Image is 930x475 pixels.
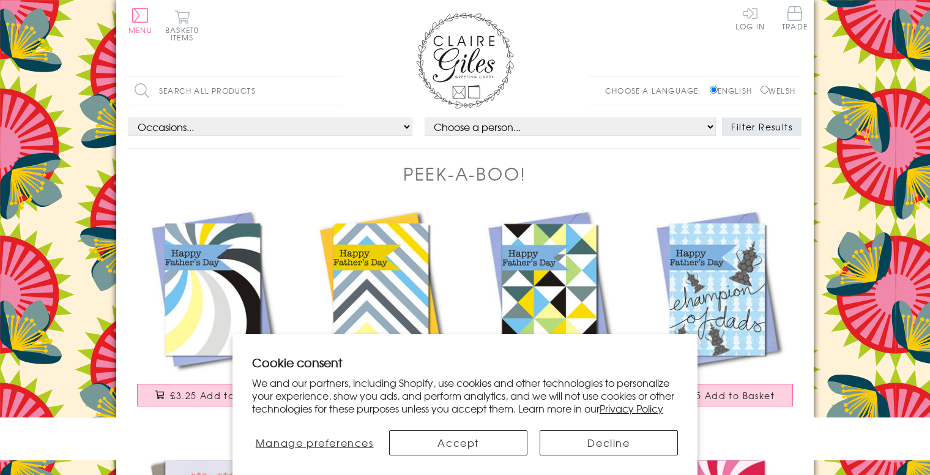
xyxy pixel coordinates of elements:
[761,85,795,96] label: Welsh
[675,389,775,402] span: £3.25 Add to Basket
[330,77,343,105] input: Search
[128,8,152,34] button: Menu
[633,204,802,417] a: Father's Day Card, Champion, Happy Father's Day, See through acetate window £3.25 Add to Basket
[256,435,374,450] span: Manage preferences
[252,376,678,414] p: We and our partners, including Shopify, use cookies and other technologies to personalize your ex...
[297,204,465,417] a: Father's Day Card, Chevrons, Happy Father's Day, See through acetate window £3.25 Add to Basket
[722,118,802,136] button: Filter Results
[710,86,718,94] input: English
[170,389,270,402] span: £3.25 Add to Basket
[128,77,343,105] input: Search all products
[761,86,768,94] input: Welsh
[710,85,758,96] label: English
[540,430,678,455] button: Decline
[128,204,297,375] img: Father's Day Card, Spiral, Happy Father's Day, See through acetate window
[782,6,808,30] span: Trade
[297,204,465,375] img: Father's Day Card, Chevrons, Happy Father's Day, See through acetate window
[128,24,152,36] span: Menu
[633,204,802,375] img: Father's Day Card, Champion, Happy Father's Day, See through acetate window
[128,204,297,417] a: Father's Day Card, Spiral, Happy Father's Day, See through acetate window £3.25 Add to Basket
[605,85,707,96] p: Choose a language:
[642,384,794,406] button: £3.25 Add to Basket
[252,430,377,455] button: Manage preferences
[465,204,633,417] a: Father's Day Card, Cubes and Triangles, See through acetate window £3.25 Add to Basket
[735,6,765,30] a: Log In
[252,354,678,371] h2: Cookie consent
[137,384,289,406] button: £3.25 Add to Basket
[165,10,199,41] button: Basket0 items
[403,161,527,186] h1: Peek-a-boo!
[600,401,663,416] a: Privacy Policy
[416,12,514,109] img: Claire Giles Greetings Cards
[171,24,199,43] span: 0 items
[782,6,808,32] a: Trade
[465,204,633,375] img: Father's Day Card, Cubes and Triangles, See through acetate window
[389,430,527,455] button: Accept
